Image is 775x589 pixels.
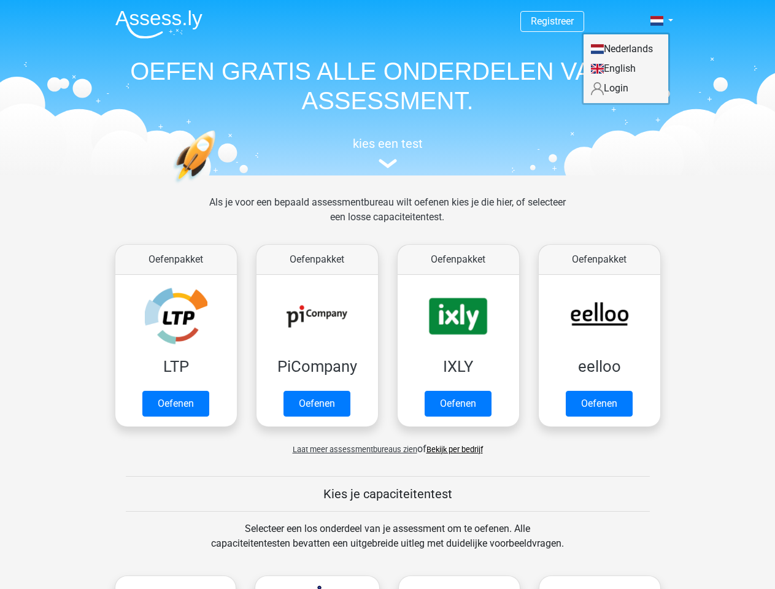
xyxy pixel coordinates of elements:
a: Registreer [531,15,574,27]
img: assessment [379,159,397,168]
div: of [106,432,670,456]
img: Assessly [115,10,202,39]
a: Oefenen [142,391,209,417]
div: Selecteer een los onderdeel van je assessment om te oefenen. Alle capaciteitentesten bevatten een... [199,522,576,566]
span: Laat meer assessmentbureaus zien [293,445,417,454]
h5: kies een test [106,136,670,151]
img: oefenen [173,130,263,241]
h1: OEFEN GRATIS ALLE ONDERDELEN VAN JE ASSESSMENT. [106,56,670,115]
a: kies een test [106,136,670,169]
a: Nederlands [584,39,668,59]
a: Oefenen [283,391,350,417]
a: English [584,59,668,79]
h5: Kies je capaciteitentest [126,487,650,501]
a: Bekijk per bedrijf [426,445,483,454]
a: Oefenen [566,391,633,417]
a: Login [584,79,668,98]
a: Oefenen [425,391,492,417]
div: Als je voor een bepaald assessmentbureau wilt oefenen kies je die hier, of selecteer een losse ca... [199,195,576,239]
